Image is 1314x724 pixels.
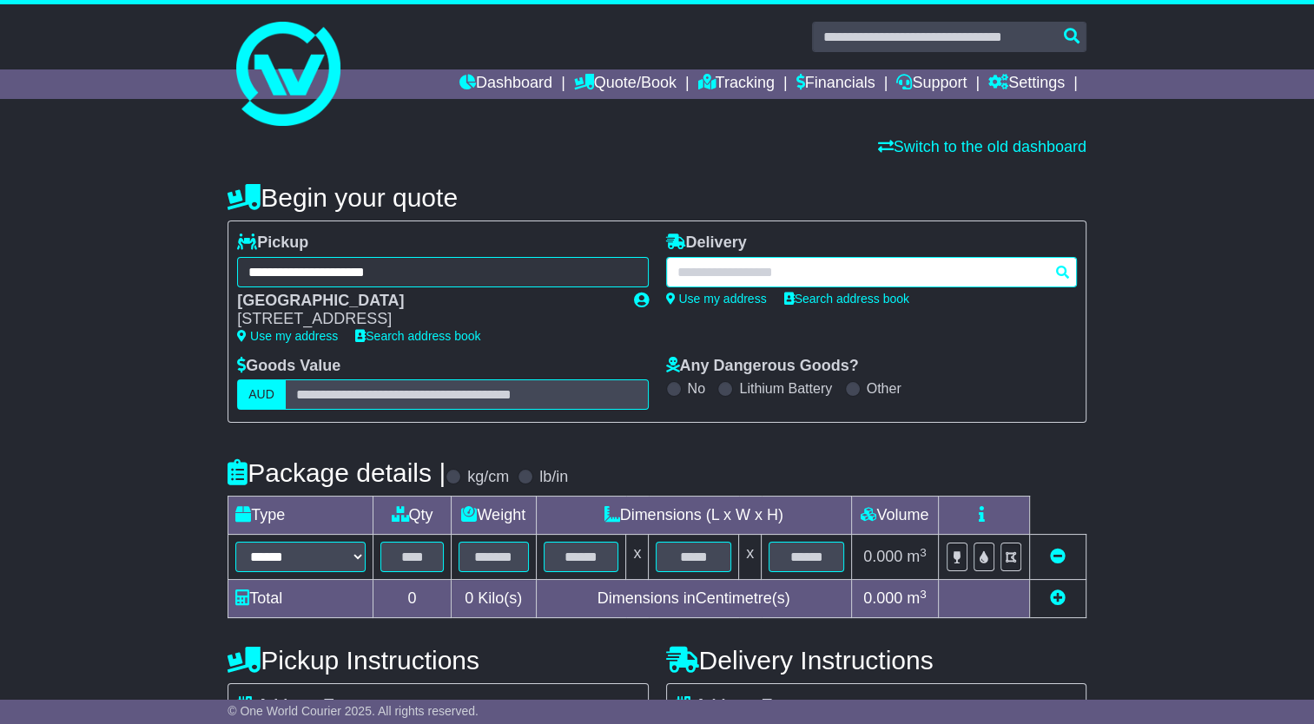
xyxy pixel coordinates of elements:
[688,380,705,397] label: No
[666,292,767,306] a: Use my address
[739,380,832,397] label: Lithium Battery
[1050,548,1066,565] a: Remove this item
[666,357,859,376] label: Any Dangerous Goods?
[451,580,536,618] td: Kilo(s)
[676,696,798,715] label: Address Type
[920,546,927,559] sup: 3
[373,580,452,618] td: 0
[666,646,1086,675] h4: Delivery Instructions
[988,69,1065,99] a: Settings
[237,234,308,253] label: Pickup
[907,548,927,565] span: m
[228,458,446,487] h4: Package details |
[698,69,775,99] a: Tracking
[863,589,902,607] span: 0.000
[739,535,762,580] td: x
[237,357,340,376] label: Goods Value
[896,69,967,99] a: Support
[867,380,901,397] label: Other
[851,497,938,535] td: Volume
[237,310,616,329] div: [STREET_ADDRESS]
[536,580,851,618] td: Dimensions in Centimetre(s)
[237,379,286,410] label: AUD
[920,588,927,601] sup: 3
[536,497,851,535] td: Dimensions (L x W x H)
[666,257,1077,287] typeahead: Please provide city
[863,548,902,565] span: 0.000
[237,329,338,343] a: Use my address
[373,497,452,535] td: Qty
[626,535,649,580] td: x
[796,69,875,99] a: Financials
[237,696,360,715] label: Address Type
[539,468,568,487] label: lb/in
[228,183,1086,212] h4: Begin your quote
[465,589,473,607] span: 0
[451,497,536,535] td: Weight
[237,292,616,311] div: [GEOGRAPHIC_DATA]
[228,646,648,675] h4: Pickup Instructions
[907,589,927,607] span: m
[228,704,479,718] span: © One World Courier 2025. All rights reserved.
[878,138,1086,155] a: Switch to the old dashboard
[459,69,552,99] a: Dashboard
[355,329,480,343] a: Search address book
[467,468,509,487] label: kg/cm
[228,497,373,535] td: Type
[1050,589,1066,607] a: Add new item
[574,69,677,99] a: Quote/Book
[784,292,909,306] a: Search address book
[666,234,747,253] label: Delivery
[228,580,373,618] td: Total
